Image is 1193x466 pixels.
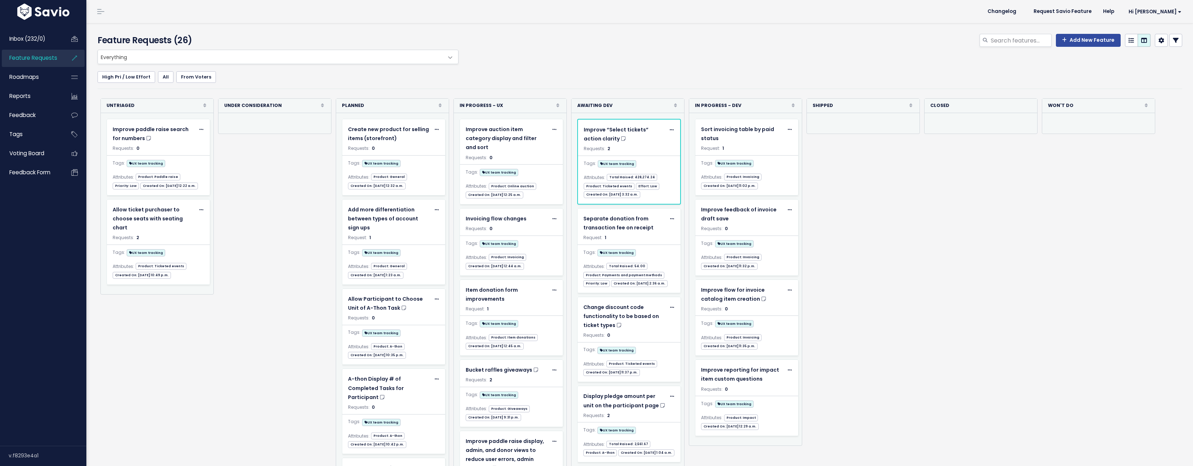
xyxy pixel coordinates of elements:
[348,295,423,312] span: Allow Participant to Choose Unit of A-Thon Task
[583,346,596,354] span: Tags:
[348,352,406,359] span: Created On: [DATE] 10:35 p.m.
[584,160,596,167] span: Tags:
[583,426,596,434] span: Tags:
[583,234,602,241] span: Request:
[9,149,44,157] span: Voting Board
[466,306,485,312] span: Request:
[371,174,407,180] span: Product: General
[9,92,31,100] span: Reports
[98,50,444,64] span: Everything
[583,214,666,232] a: Separate donation from transaction fee on receipt
[701,366,779,382] span: Improve reporting for impact item custom questions
[9,169,50,176] span: Feedback form
[466,405,487,413] span: Attributes:
[466,366,548,375] a: Bucket raffles giveaways
[2,50,60,66] a: Feature Requests
[371,263,407,270] span: Product: General
[701,366,783,384] a: Improve reporting for impact item custom questions
[113,145,134,151] span: Requests:
[348,418,361,426] span: Tags:
[990,34,1052,47] input: Search features...
[489,334,538,341] span: Product: Item donations
[584,174,605,182] span: Attributes:
[113,159,125,167] span: Tags:
[480,391,518,399] span: UX team tracking
[113,183,139,189] span: Priority: Low
[342,102,364,110] strong: Planned
[489,405,530,412] span: Product: Giveaways
[348,205,430,233] a: Add more differentiation between types of account sign ups
[988,9,1016,14] span: Changelog
[583,303,666,330] a: Change discount code functionality to be based on ticket types
[348,263,370,270] span: Attributes:
[176,71,216,83] a: From Voters
[348,234,367,241] span: Request:
[480,320,518,327] span: UX team tracking
[607,174,657,181] span: Total Raised: 428,274.24
[715,399,754,408] a: UX team tracking
[480,169,518,176] span: UX team tracking
[466,154,487,161] span: Requests:
[9,130,23,138] span: Tags
[348,343,370,351] span: Attributes:
[348,272,403,279] span: Created On: [DATE] 1:23 a.m.
[1097,6,1120,17] a: Help
[2,164,60,181] a: Feedback form
[715,319,754,328] a: UX team tracking
[715,239,754,248] a: UX team tracking
[136,263,186,270] span: Product: Ticketed events
[701,306,723,312] span: Requests:
[466,343,524,350] span: Created On: [DATE] 12:45 a.m.
[348,375,430,402] a: A-thon Display # of Completed Tasks for Participant
[136,174,180,180] span: Product: Paddle raise
[348,404,370,410] span: Requests:
[480,240,518,247] span: UX team tracking
[701,205,783,223] a: Improve feedback of invoice draft save
[362,328,401,337] a: UX team tracking
[583,449,617,456] span: Product: A-thon
[98,34,452,47] h4: Feature Requests (26)
[584,125,665,143] a: Improve “Select tickets” action clarity
[701,263,758,270] span: Created On: [DATE] 11:32 p.m.
[618,449,674,456] span: Created On: [DATE] 1:04 a.m.
[701,125,783,143] a: Sort invoicing table by paid status
[597,249,636,256] span: UX team tracking
[583,248,596,256] span: Tags:
[348,206,418,231] span: Add more differentiation between types of account sign ups
[701,145,720,151] span: Request:
[9,446,86,465] div: v.f8293e4a1
[224,102,282,110] strong: Under Consideration
[701,126,774,142] span: Sort invoicing table by paid status
[611,280,668,287] span: Created On: [DATE] 2:36 a.m.
[597,427,636,434] span: UX team tracking
[701,206,777,222] span: Improve feedback of invoice draft save
[371,433,405,439] span: Product: A-thon
[127,160,165,167] span: UX team tracking
[489,225,492,232] span: 0
[348,315,370,321] span: Requests:
[2,31,60,47] a: Inbox (232/0)
[701,414,723,422] span: Attributes:
[715,160,754,167] span: UX team tracking
[701,334,723,342] span: Attributes:
[724,415,758,421] span: Product: Impact
[9,54,57,62] span: Feature Requests
[725,306,728,312] span: 0
[466,263,524,270] span: Created On: [DATE] 12:44 a.m.
[584,145,605,152] span: Requests:
[715,320,754,327] span: UX team tracking
[701,423,759,430] span: Created On: [DATE] 12:29 a.m.
[724,174,762,180] span: Product: Invoicing
[583,440,605,448] span: Attributes:
[466,215,527,222] span: Invoicing flow changes
[607,145,610,152] span: 2
[2,145,60,162] a: Voting Board
[127,249,165,256] span: UX team tracking
[701,400,714,408] span: Tags:
[9,73,39,81] span: Roadmaps
[362,419,401,426] span: UX team tracking
[466,125,548,152] a: Improve auction item category display and filter and sort
[136,145,139,151] span: 0
[597,345,636,354] a: UX team tracking
[362,249,401,256] span: UX team tracking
